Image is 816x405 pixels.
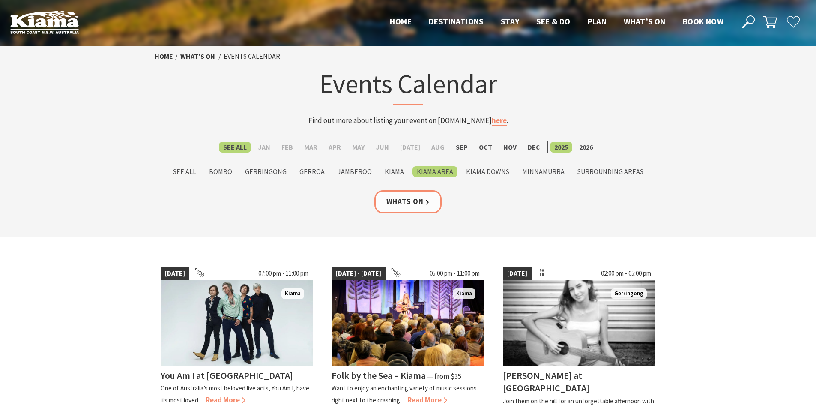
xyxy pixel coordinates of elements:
label: Aug [427,142,449,153]
span: Stay [501,16,520,27]
label: See All [219,142,251,153]
a: Home [155,52,173,61]
h1: Events Calendar [240,66,576,105]
label: 2025 [550,142,572,153]
label: Bombo [205,166,236,177]
h4: Folk by the Sea – Kiama [332,369,426,381]
img: You Am I [161,280,313,366]
label: Dec [523,142,544,153]
span: Book now [683,16,723,27]
label: Nov [499,142,521,153]
h4: [PERSON_NAME] at [GEOGRAPHIC_DATA] [503,369,589,394]
nav: Main Menu [381,15,732,29]
span: Read More [206,395,245,405]
label: Oct [475,142,496,153]
label: 2026 [575,142,597,153]
span: 05:00 pm - 11:00 pm [425,267,484,280]
p: Want to enjoy an enchanting variety of music sessions right next to the crashing… [332,384,477,404]
img: Kiama Logo [10,10,79,34]
span: [DATE] - [DATE] [332,267,386,280]
img: Tayah Larsen [503,280,655,366]
label: Gerringong [241,166,291,177]
span: Destinations [429,16,484,27]
label: Mar [300,142,322,153]
label: [DATE] [396,142,424,153]
span: What’s On [624,16,666,27]
label: Sep [451,142,472,153]
label: Gerroa [295,166,329,177]
span: See & Do [536,16,570,27]
img: Folk by the Sea - Showground Pavilion [332,280,484,366]
label: Surrounding Areas [573,166,648,177]
span: ⁠— from $35 [427,372,461,381]
label: Kiama Downs [462,166,514,177]
a: Whats On [374,190,442,213]
label: Jun [371,142,393,153]
span: Kiama [281,288,304,299]
span: 07:00 pm - 11:00 pm [254,267,313,280]
a: here [492,116,507,126]
label: Minnamurra [518,166,569,177]
label: May [348,142,369,153]
label: Feb [277,142,297,153]
span: Gerringong [611,288,647,299]
span: [DATE] [503,267,532,280]
p: One of Australia’s most beloved live acts, You Am I, have its most loved… [161,384,309,404]
label: Kiama Area [412,166,457,177]
a: What’s On [180,52,215,61]
p: Find out more about listing your event on [DOMAIN_NAME] . [240,115,576,126]
label: Kiama [380,166,408,177]
span: Read More [407,395,447,405]
label: Jan [254,142,275,153]
span: [DATE] [161,267,189,280]
label: See All [169,166,200,177]
label: Jamberoo [333,166,376,177]
label: Apr [324,142,345,153]
span: Plan [588,16,607,27]
span: Kiama [453,288,475,299]
span: 02:00 pm - 05:00 pm [597,267,655,280]
span: Home [390,16,412,27]
li: Events Calendar [224,51,280,62]
h4: You Am I at [GEOGRAPHIC_DATA] [161,369,293,381]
